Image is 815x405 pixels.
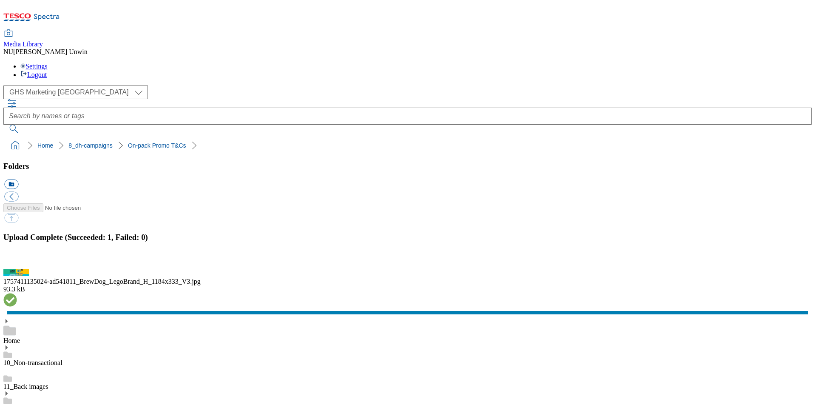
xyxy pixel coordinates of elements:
[9,139,22,152] a: home
[20,71,47,78] a: Logout
[128,142,186,149] a: On-pack Promo T&Cs
[3,337,20,344] a: Home
[20,63,48,70] a: Settings
[3,137,812,154] nav: breadcrumb
[3,162,812,171] h3: Folders
[3,383,48,390] a: 11_Back images
[3,278,812,285] div: 1757411135024-ad541811_BrewDog_LegoBrand_H_1184x333_V3.jpg
[3,108,812,125] input: Search by names or tags
[3,48,13,55] span: NU
[3,269,29,276] img: preview
[3,285,812,293] div: 93.3 kB
[3,233,812,242] h3: Upload Complete (Succeeded: 1, Failed: 0)
[3,359,62,366] a: 10_Non-transactional
[3,40,43,48] span: Media Library
[37,142,53,149] a: Home
[3,30,43,48] a: Media Library
[68,142,113,149] a: 8_dh-campaigns
[13,48,88,55] span: [PERSON_NAME] Unwin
